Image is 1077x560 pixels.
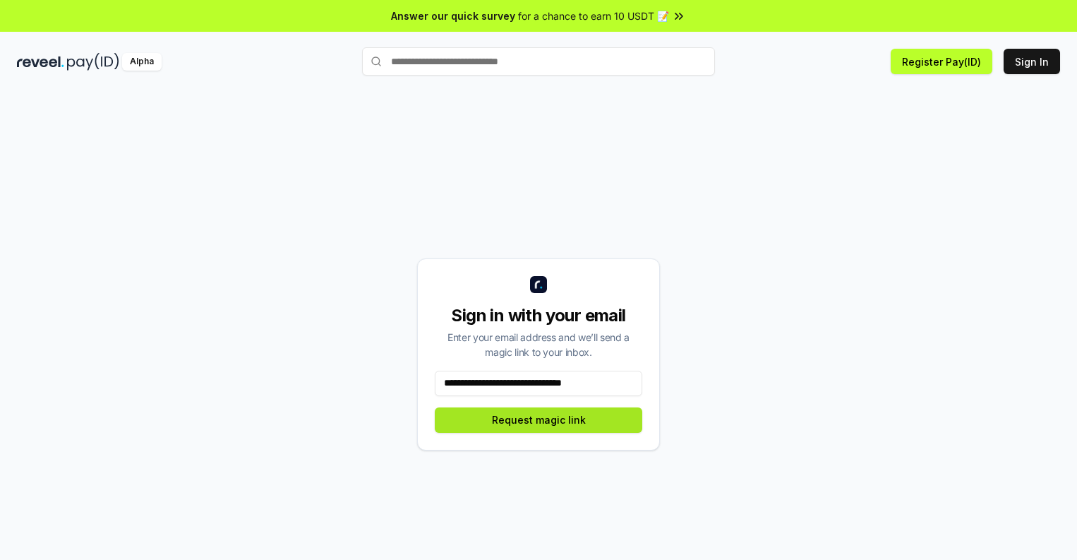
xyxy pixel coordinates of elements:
img: reveel_dark [17,53,64,71]
span: for a chance to earn 10 USDT 📝 [518,8,669,23]
div: Enter your email address and we’ll send a magic link to your inbox. [435,330,642,359]
div: Alpha [122,53,162,71]
span: Answer our quick survey [391,8,515,23]
button: Request magic link [435,407,642,433]
button: Register Pay(ID) [891,49,992,74]
div: Sign in with your email [435,304,642,327]
img: pay_id [67,53,119,71]
img: logo_small [530,276,547,293]
button: Sign In [1004,49,1060,74]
